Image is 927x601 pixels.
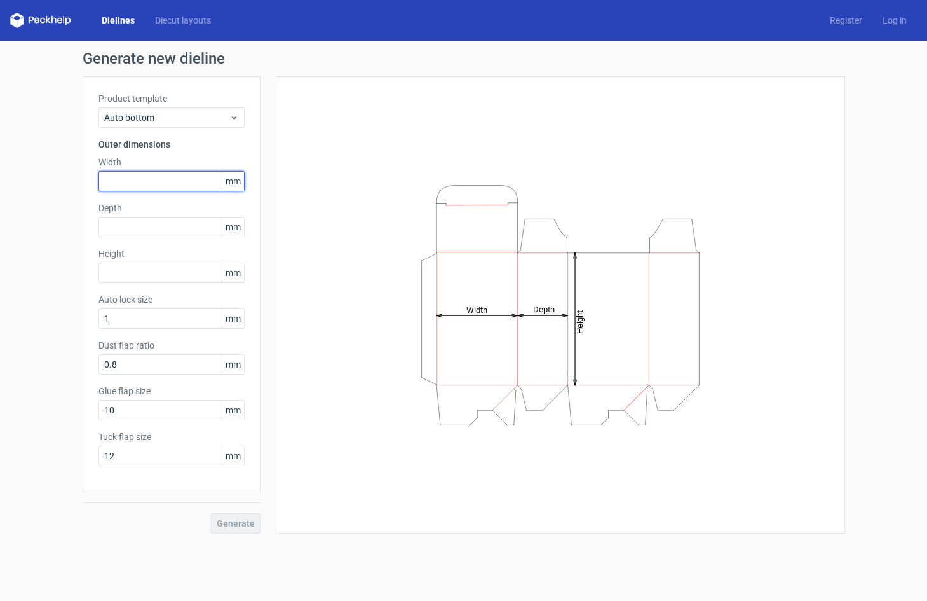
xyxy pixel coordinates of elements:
a: Log in [872,14,917,27]
h1: Generate new dieline [83,51,845,66]
span: mm [222,355,244,374]
tspan: Width [466,305,487,314]
tspan: Height [574,310,584,333]
label: Auto lock size [98,293,245,306]
label: Width [98,156,245,169]
span: mm [222,263,244,282]
span: Auto bottom [104,111,229,124]
span: mm [222,218,244,237]
span: mm [222,401,244,420]
a: Diecut layouts [145,14,221,27]
label: Product template [98,92,245,105]
a: Dielines [91,14,145,27]
span: mm [222,446,244,466]
h3: Outer dimensions [98,138,245,151]
tspan: Depth [532,305,554,314]
label: Height [98,247,245,260]
label: Depth [98,202,245,214]
label: Dust flap ratio [98,339,245,352]
label: Glue flap size [98,385,245,397]
label: Tuck flap size [98,431,245,443]
span: mm [222,309,244,328]
a: Register [820,14,872,27]
span: mm [222,172,244,191]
